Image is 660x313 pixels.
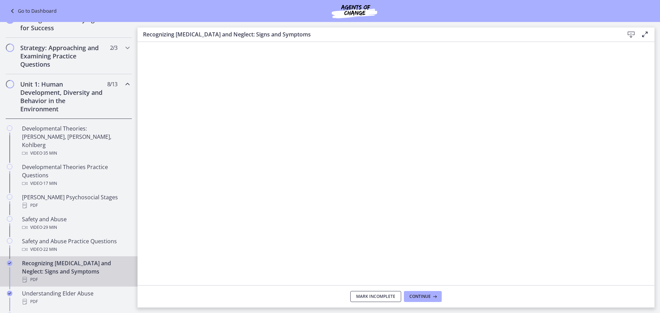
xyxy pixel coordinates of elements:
i: Completed [7,260,12,266]
span: · 17 min [42,179,57,188]
span: · 22 min [42,245,57,254]
div: PDF [22,201,129,210]
div: PDF [22,276,129,284]
span: Continue [409,294,431,299]
h2: Unit 1: Human Development, Diversity and Behavior in the Environment [20,80,104,113]
div: [PERSON_NAME] Psychosocial Stages [22,193,129,210]
div: Recognizing [MEDICAL_DATA] and Neglect: Signs and Symptoms [22,259,129,284]
h2: Getting Started: Studying for Success [20,15,104,32]
span: 8 / 13 [107,80,117,88]
div: Video [22,149,129,157]
div: Developmental Theories Practice Questions [22,163,129,188]
span: · 35 min [42,149,57,157]
span: Mark Incomplete [356,294,395,299]
div: Safety and Abuse [22,215,129,232]
h2: Strategy: Approaching and Examining Practice Questions [20,44,104,68]
i: Completed [7,291,12,296]
img: Agents of Change [313,3,396,19]
div: Safety and Abuse Practice Questions [22,237,129,254]
div: Video [22,245,129,254]
span: 2 / 3 [110,44,117,52]
div: PDF [22,298,129,306]
a: Go to Dashboard [8,7,57,15]
div: Video [22,223,129,232]
div: Developmental Theories: [PERSON_NAME], [PERSON_NAME], Kohlberg [22,124,129,157]
div: Video [22,179,129,188]
div: Understanding Elder Abuse [22,289,129,306]
span: · 29 min [42,223,57,232]
button: Mark Incomplete [350,291,401,302]
h3: Recognizing [MEDICAL_DATA] and Neglect: Signs and Symptoms [143,30,613,38]
button: Continue [404,291,442,302]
